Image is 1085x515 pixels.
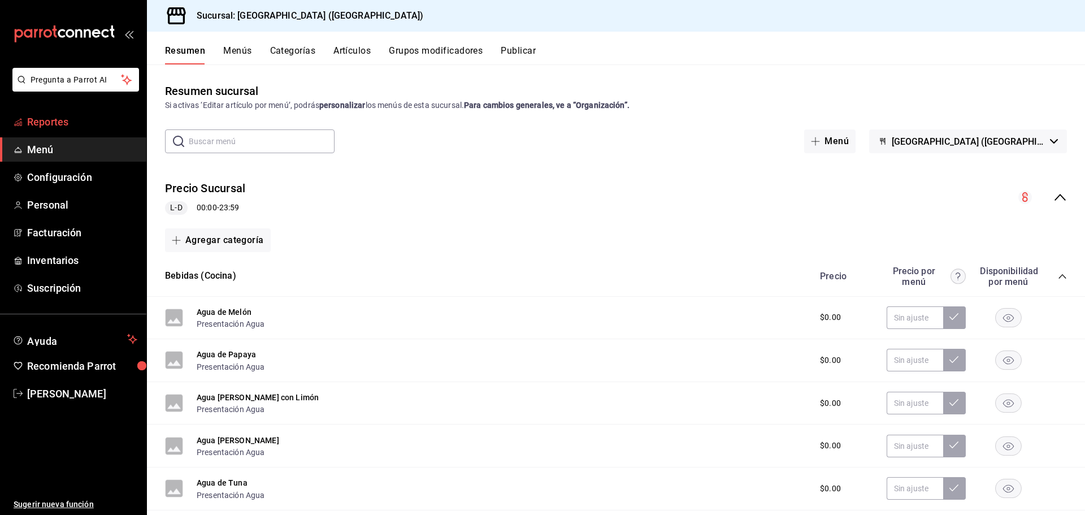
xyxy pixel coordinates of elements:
span: $0.00 [820,397,841,409]
span: Recomienda Parrot [27,358,137,374]
button: Agua [PERSON_NAME] con Limón [197,392,319,403]
span: [GEOGRAPHIC_DATA] ([GEOGRAPHIC_DATA]) [892,136,1045,147]
span: Pregunta a Parrot AI [31,74,121,86]
div: Resumen sucursal [165,83,258,99]
div: 00:00 - 23:59 [165,201,245,215]
a: Pregunta a Parrot AI [8,82,139,94]
div: Si activas ‘Editar artículo por menú’, podrás los menús de esta sucursal. [165,99,1067,111]
input: Sin ajuste [887,435,943,457]
button: Grupos modificadores [389,45,483,64]
span: $0.00 [820,311,841,323]
button: Categorías [270,45,316,64]
button: Agua [PERSON_NAME] [197,435,279,446]
input: Buscar menú [189,130,335,153]
span: $0.00 [820,483,841,495]
button: open_drawer_menu [124,29,133,38]
button: Agua de Melón [197,306,251,318]
button: Publicar [501,45,536,64]
span: $0.00 [820,354,841,366]
span: L-D [166,202,186,214]
button: Precio Sucursal [165,180,245,197]
button: Agua de Papaya [197,349,256,360]
div: Disponibilidad por menú [980,266,1036,287]
button: Presentación Agua [197,404,265,415]
span: Inventarios [27,253,137,268]
button: Menús [223,45,251,64]
div: Precio por menú [887,266,966,287]
button: Agregar categoría [165,228,271,252]
button: collapse-category-row [1058,272,1067,281]
button: [GEOGRAPHIC_DATA] ([GEOGRAPHIC_DATA]) [869,129,1067,153]
button: Artículos [333,45,371,64]
input: Sin ajuste [887,392,943,414]
div: collapse-menu-row [147,171,1085,224]
span: Reportes [27,114,137,129]
button: Agua de Tuna [197,477,248,488]
span: Suscripción [27,280,137,296]
strong: personalizar [319,101,366,110]
button: Pregunta a Parrot AI [12,68,139,92]
input: Sin ajuste [887,349,943,371]
span: Facturación [27,225,137,240]
h3: Sucursal: [GEOGRAPHIC_DATA] ([GEOGRAPHIC_DATA]) [188,9,423,23]
span: [PERSON_NAME] [27,386,137,401]
span: Ayuda [27,332,123,346]
button: Presentación Agua [197,318,265,330]
button: Resumen [165,45,205,64]
span: Sugerir nueva función [14,499,137,510]
span: Menú [27,142,137,157]
button: Menú [804,129,856,153]
input: Sin ajuste [887,477,943,500]
span: $0.00 [820,440,841,452]
div: navigation tabs [165,45,1085,64]
button: Presentación Agua [197,490,265,501]
span: Configuración [27,170,137,185]
input: Sin ajuste [887,306,943,329]
button: Presentación Agua [197,361,265,373]
strong: Para cambios generales, ve a “Organización”. [464,101,630,110]
button: Bebidas (Cocina) [165,270,236,283]
div: Precio [809,271,881,282]
button: Presentación Agua [197,447,265,458]
span: Personal [27,197,137,213]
